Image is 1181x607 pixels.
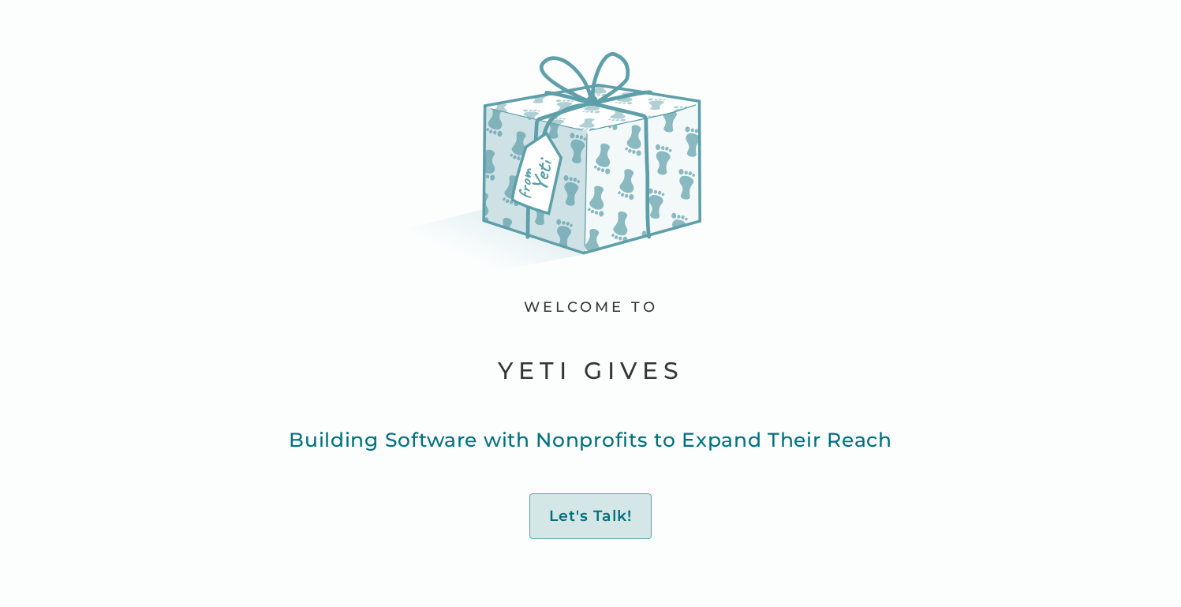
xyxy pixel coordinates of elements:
h1: yeti gives [498,355,684,386]
div: Let's Talk! [549,507,632,526]
a: Let's Talk! [529,493,652,540]
img: a gift box from yeti wrapped in bigfoot wrapping paper [398,52,701,273]
div: welcome to [524,298,658,317]
p: Building Software with Nonprofits to Expand Their Reach [289,424,892,455]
